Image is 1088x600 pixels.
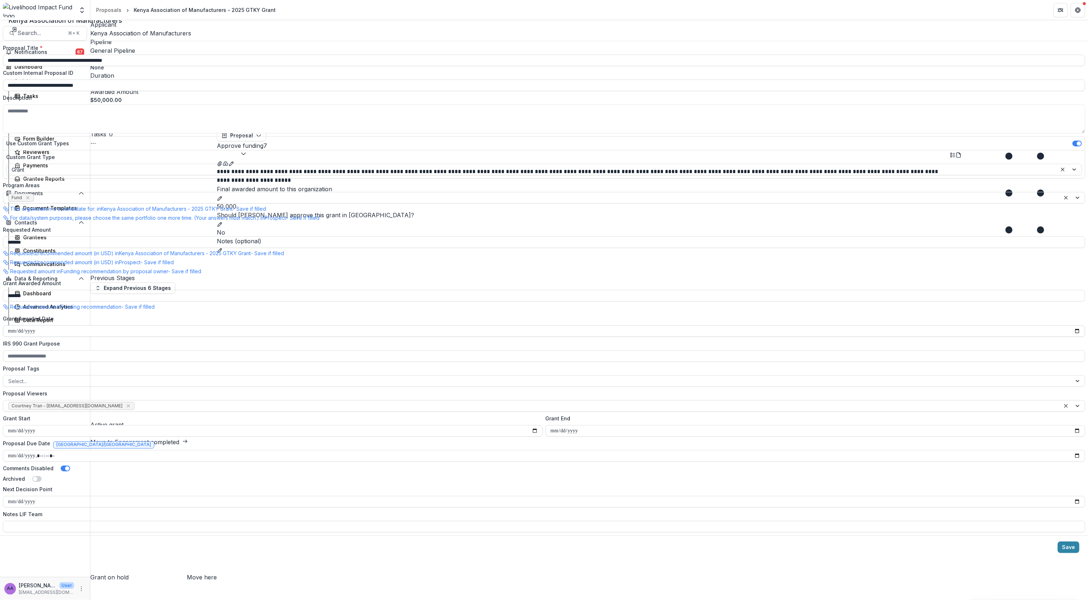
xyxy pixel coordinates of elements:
[3,226,1081,233] label: Requested Amount
[1053,3,1068,17] button: Partners
[3,279,1081,287] label: Grant Awarded Amount
[10,267,201,275] p: Requested amount in Funding recommendation by proposal owner - Save if filled
[6,140,69,147] label: Use Custom Grant Types
[3,315,1081,322] label: Grant Awarded Date
[12,195,22,200] span: Fund
[24,194,31,201] div: Remove Fund
[10,303,155,310] p: Requested amount in Funding recommendation - Save if filled
[12,403,122,408] span: Courtney Tran - [EMAIL_ADDRESS][DOMAIN_NAME]
[10,249,284,257] p: Requested/recommended amount (in USD) in Kenya Association of Manufacturers - 2025 GTKY Grant - S...
[10,205,266,213] p: This organization is a candidate for: in Kenya Association of Manufacturers - 2025 GTKY Grant - S...
[9,16,1079,25] p: Kenya Association of Manufacturers
[3,390,1081,397] label: Proposal Viewers
[3,440,50,447] label: Proposal Due Date
[77,3,87,17] button: Open entity switcher
[1058,541,1079,553] button: Save
[1062,402,1070,410] div: Clear selected options
[3,415,538,422] label: Grant Start
[93,5,279,15] nav: breadcrumb
[3,69,1081,77] label: Custom Internal Proposal ID
[3,94,1081,102] label: Description
[3,365,1081,372] label: Proposal Tags
[125,402,132,410] div: Remove Courtney Tran - courtney@lifund.org
[3,464,53,472] label: Comments Disabled
[1058,165,1067,174] div: Clear selected options
[10,214,319,222] p: For data/system purposes, please choose the same portfolio one more time. (Your answers must matc...
[3,181,1081,189] label: Program Areas
[3,44,1081,52] label: Proposal Title
[3,485,1081,493] label: Next Decision Point
[56,442,151,447] span: [GEOGRAPHIC_DATA]/[GEOGRAPHIC_DATA]
[3,510,1081,518] label: Notes LIF Team
[3,3,74,17] img: Livelihood Impact Fund logo
[1071,3,1085,17] button: Get Help
[3,475,25,483] label: Archived
[134,6,276,14] div: Kenya Association of Manufacturers - 2025 GTKY Grant
[10,258,174,266] p: Requested/recommended amount (in USD) in Prospect - Save if filled
[9,16,1079,34] a: Kenya Association of Manufacturers
[546,415,1081,422] label: Grant End
[6,153,1078,161] label: Custom Grant Type
[96,6,121,14] div: Proposals
[3,340,1081,347] label: IRS 990 Grant Purpose
[1062,193,1070,202] div: Clear selected options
